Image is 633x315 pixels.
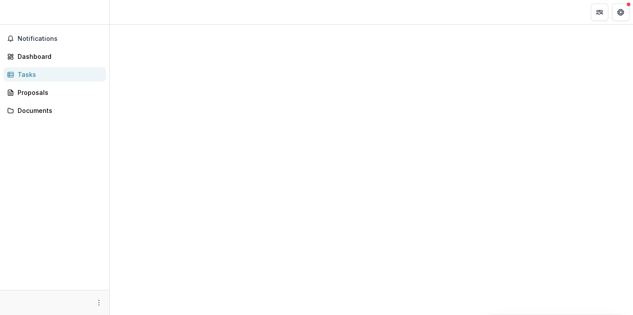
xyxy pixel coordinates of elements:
a: Proposals [4,85,106,100]
button: More [94,297,104,308]
div: Documents [18,106,99,115]
button: Notifications [4,32,106,46]
a: Tasks [4,67,106,82]
div: Proposals [18,88,99,97]
span: Notifications [18,35,102,43]
div: Tasks [18,70,99,79]
button: Partners [591,4,608,21]
a: Documents [4,103,106,118]
a: Dashboard [4,49,106,64]
button: Get Help [612,4,629,21]
div: Dashboard [18,52,99,61]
